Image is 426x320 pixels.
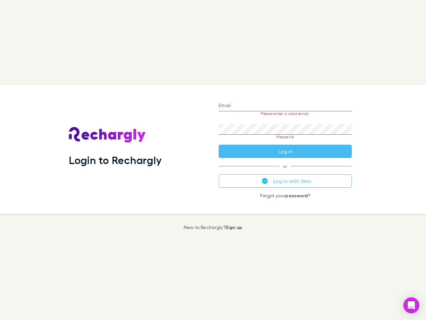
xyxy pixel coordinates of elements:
h1: Login to Rechargly [69,154,162,166]
img: Rechargly's Logo [69,127,146,143]
a: Sign up [225,224,242,230]
p: Forgot your ? [219,193,352,198]
p: New to Rechargly? [184,225,243,230]
button: Log in [219,145,352,158]
p: Please fill [219,135,352,139]
p: Please enter a valid email. [219,111,352,116]
img: Xero's logo [262,178,268,184]
div: Open Intercom Messenger [403,297,419,313]
button: Log in with Xero [219,174,352,188]
a: password [285,193,308,198]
